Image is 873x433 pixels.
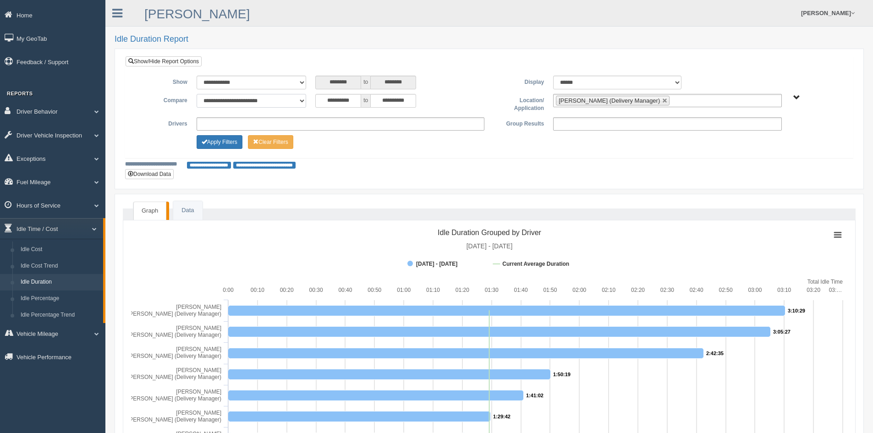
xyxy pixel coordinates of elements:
text: 00:20 [280,287,294,293]
text: 01:50 [543,287,557,293]
text: 00:10 [251,287,264,293]
text: 01:40 [514,287,528,293]
tspan: [PERSON_NAME] (Delivery Manager) [128,374,221,380]
h2: Idle Duration Report [115,35,864,44]
tspan: [PERSON_NAME] [176,410,221,416]
text: 02:10 [602,287,615,293]
button: Change Filter Options [197,135,242,149]
tspan: [PERSON_NAME] [176,346,221,352]
a: Idle Cost Trend [16,258,103,274]
text: 0:00 [223,287,234,293]
a: Idle Percentage Trend [16,307,103,323]
label: Drivers [132,117,192,128]
tspan: 1:50:19 [553,372,571,377]
text: 03:10 [777,287,791,293]
text: 02:50 [719,287,733,293]
a: Idle Percentage [16,290,103,307]
text: 02:20 [631,287,645,293]
label: Group Results [489,117,549,128]
span: [PERSON_NAME] (Delivery Manager) [559,97,660,104]
label: Display [489,76,549,87]
text: 01:30 [485,287,499,293]
tspan: [PERSON_NAME] (Delivery Manager) [128,332,221,338]
text: 01:00 [397,287,411,293]
tspan: Total Idle Time [807,279,843,285]
tspan: [PERSON_NAME] (Delivery Manager) [128,417,221,423]
label: Compare [132,94,192,105]
span: to [361,76,370,89]
a: Idle Cost [16,241,103,258]
text: 03:00 [748,287,762,293]
a: Data [173,201,202,220]
tspan: 1:41:02 [526,393,544,398]
span: to [361,94,370,108]
tspan: 3:10:29 [788,308,805,313]
tspan: [DATE] - [DATE] [416,261,457,267]
tspan: [PERSON_NAME] [176,325,221,331]
tspan: Current Average Duration [502,261,569,267]
a: Idle Duration [16,274,103,290]
tspan: 2:42:35 [706,351,724,356]
text: 00:30 [309,287,323,293]
text: 00:40 [338,287,352,293]
tspan: [PERSON_NAME] (Delivery Manager) [128,395,221,402]
text: 00:50 [368,287,381,293]
text: 01:20 [456,287,469,293]
a: [PERSON_NAME] [144,7,250,21]
text: 01:10 [426,287,440,293]
tspan: [PERSON_NAME] [176,367,221,373]
tspan: 1:29:42 [493,414,511,419]
a: Show/Hide Report Options [126,56,202,66]
text: 02:30 [660,287,674,293]
tspan: 03:… [829,287,842,293]
label: Location/ Application [489,94,549,113]
a: Graph [133,202,166,220]
text: 02:40 [690,287,703,293]
tspan: [PERSON_NAME] [176,389,221,395]
tspan: [DATE] - [DATE] [467,242,513,250]
button: Change Filter Options [248,135,293,149]
tspan: Idle Duration Grouped by Driver [438,229,542,236]
text: 03:20 [807,287,820,293]
tspan: [PERSON_NAME] [176,304,221,310]
button: Download Data [125,169,174,179]
tspan: [PERSON_NAME] (Delivery Manager) [128,311,221,317]
text: 02:00 [572,287,586,293]
label: Show [132,76,192,87]
tspan: 3:05:27 [773,329,791,334]
tspan: [PERSON_NAME] (Delivery Manager) [128,353,221,359]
